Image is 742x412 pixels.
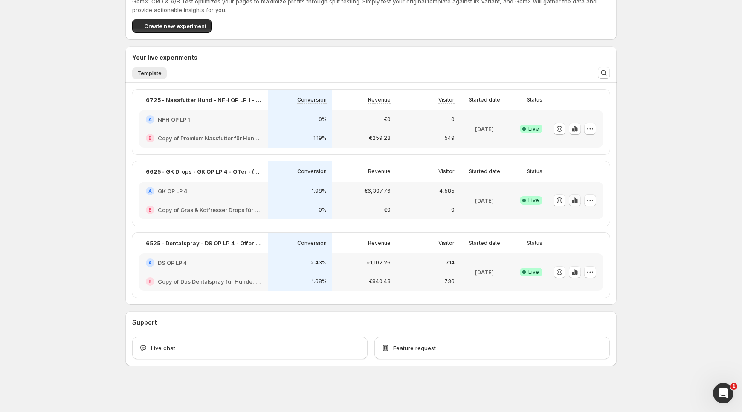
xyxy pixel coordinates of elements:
[451,116,455,123] p: 0
[369,135,391,142] p: €259.23
[158,115,190,124] h2: NFH OP LP 1
[146,167,261,176] p: 6625 - GK Drops - GK OP LP 4 - Offer - (1,3,6) vs. (1,3 für 2,6)
[148,207,152,212] h2: B
[598,67,610,79] button: Search and filter results
[132,318,157,327] h3: Support
[137,70,162,77] span: Template
[368,168,391,175] p: Revenue
[158,206,261,214] h2: Copy of Gras & Kotfresser Drops für Hunde: Jetzt Neukunden Deal sichern!-v1
[384,116,391,123] p: €0
[528,125,539,132] span: Live
[369,278,391,285] p: €840.43
[444,278,455,285] p: 736
[528,197,539,204] span: Live
[319,206,327,213] p: 0%
[527,96,542,103] p: Status
[297,96,327,103] p: Conversion
[148,189,152,194] h2: A
[451,206,455,213] p: 0
[475,268,494,276] p: [DATE]
[310,259,327,266] p: 2.43%
[713,383,733,403] iframe: Intercom live chat
[393,344,436,352] span: Feature request
[132,19,212,33] button: Create new experiment
[312,188,327,194] p: 1.98%
[144,22,206,30] span: Create new experiment
[469,240,500,247] p: Started date
[319,116,327,123] p: 0%
[384,206,391,213] p: €0
[446,259,455,266] p: 714
[475,196,494,205] p: [DATE]
[367,259,391,266] p: €1,102.26
[469,96,500,103] p: Started date
[438,96,455,103] p: Visitor
[368,240,391,247] p: Revenue
[438,240,455,247] p: Visitor
[469,168,500,175] p: Started date
[312,278,327,285] p: 1.68%
[148,279,152,284] h2: B
[158,187,187,195] h2: GK OP LP 4
[475,125,494,133] p: [DATE]
[132,53,197,62] h3: Your live experiments
[151,344,175,352] span: Live chat
[527,240,542,247] p: Status
[148,260,152,265] h2: A
[438,168,455,175] p: Visitor
[528,269,539,276] span: Live
[297,240,327,247] p: Conversion
[439,188,455,194] p: 4,585
[368,96,391,103] p: Revenue
[148,117,152,122] h2: A
[148,136,152,141] h2: B
[158,277,261,286] h2: Copy of Das Dentalspray für Hunde: Jetzt Neukunden Deal sichern!-v1
[730,383,737,390] span: 1
[158,134,261,142] h2: Copy of Premium Nassfutter für Hunde: Jetzt Neukunden Deal sichern!
[444,135,455,142] p: 549
[146,96,261,104] p: 6725 - Nassfutter Hund - NFH OP LP 1 - Offer - Standard vs. CFO
[297,168,327,175] p: Conversion
[146,239,261,247] p: 6525 - Dentalspray - DS OP LP 4 - Offer - (1,3,6) vs. (1,3 für 2,6)
[158,258,187,267] h2: DS OP LP 4
[364,188,391,194] p: €6,307.76
[313,135,327,142] p: 1.19%
[527,168,542,175] p: Status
